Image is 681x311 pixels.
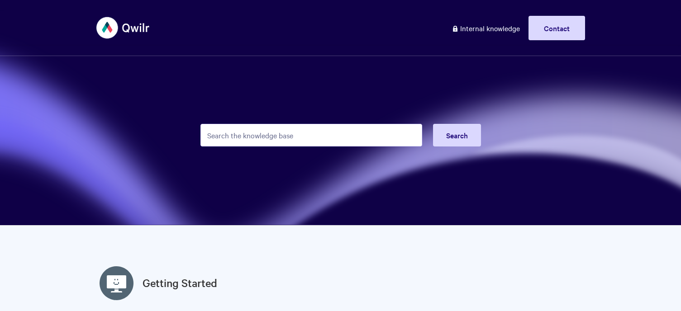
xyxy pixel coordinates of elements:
span: Search [446,130,468,140]
a: Getting Started [143,275,217,291]
input: Search the knowledge base [200,124,422,146]
img: Qwilr Help Center [96,11,150,45]
button: Search [433,124,481,146]
a: Contact [529,16,585,40]
a: Internal knowledge [445,16,527,40]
